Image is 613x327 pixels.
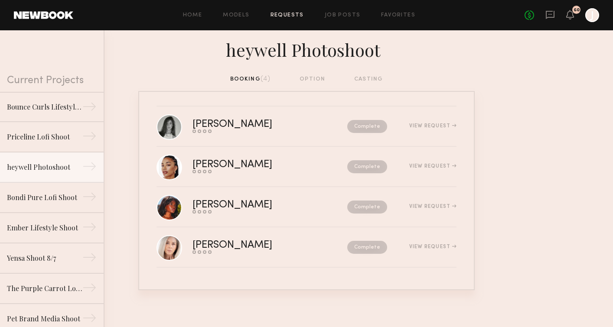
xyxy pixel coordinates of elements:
a: Home [183,13,202,18]
a: J [585,8,599,22]
div: The Purple Carrot Lofi Shoot [7,283,82,294]
div: Bounce Curls Lifestyle Shoot [7,102,82,112]
a: Favorites [381,13,415,18]
div: → [82,281,97,298]
div: → [82,220,97,237]
div: → [82,129,97,146]
div: heywell Photoshoot [7,162,82,172]
div: Priceline Lofi Shoot [7,132,82,142]
div: [PERSON_NAME] [192,160,310,170]
div: → [82,100,97,117]
div: View Request [409,123,456,129]
a: [PERSON_NAME]CompleteView Request [157,227,456,268]
div: heywell Photoshoot [138,37,475,61]
a: [PERSON_NAME]CompleteView Request [157,187,456,227]
a: [PERSON_NAME]CompleteView Request [157,107,456,147]
a: Models [223,13,249,18]
div: [PERSON_NAME] [192,120,310,130]
nb-request-status: Complete [347,241,387,254]
a: Requests [271,13,304,18]
div: Bondi Pure Lofi Shoot [7,192,82,203]
nb-request-status: Complete [347,120,387,133]
div: → [82,159,97,177]
div: Pet Brand Media Shoot [7,314,82,324]
div: [PERSON_NAME] [192,240,310,250]
nb-request-status: Complete [347,201,387,214]
div: View Request [409,244,456,249]
div: [PERSON_NAME] [192,200,310,210]
a: Job Posts [325,13,361,18]
div: Ember Lifestyle Shoot [7,223,82,233]
div: 60 [574,8,580,13]
nb-request-status: Complete [347,160,387,173]
div: Yensa Shoot 8/7 [7,253,82,263]
div: → [82,190,97,207]
a: [PERSON_NAME]CompleteView Request [157,147,456,187]
div: View Request [409,204,456,209]
div: → [82,250,97,268]
div: View Request [409,164,456,169]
